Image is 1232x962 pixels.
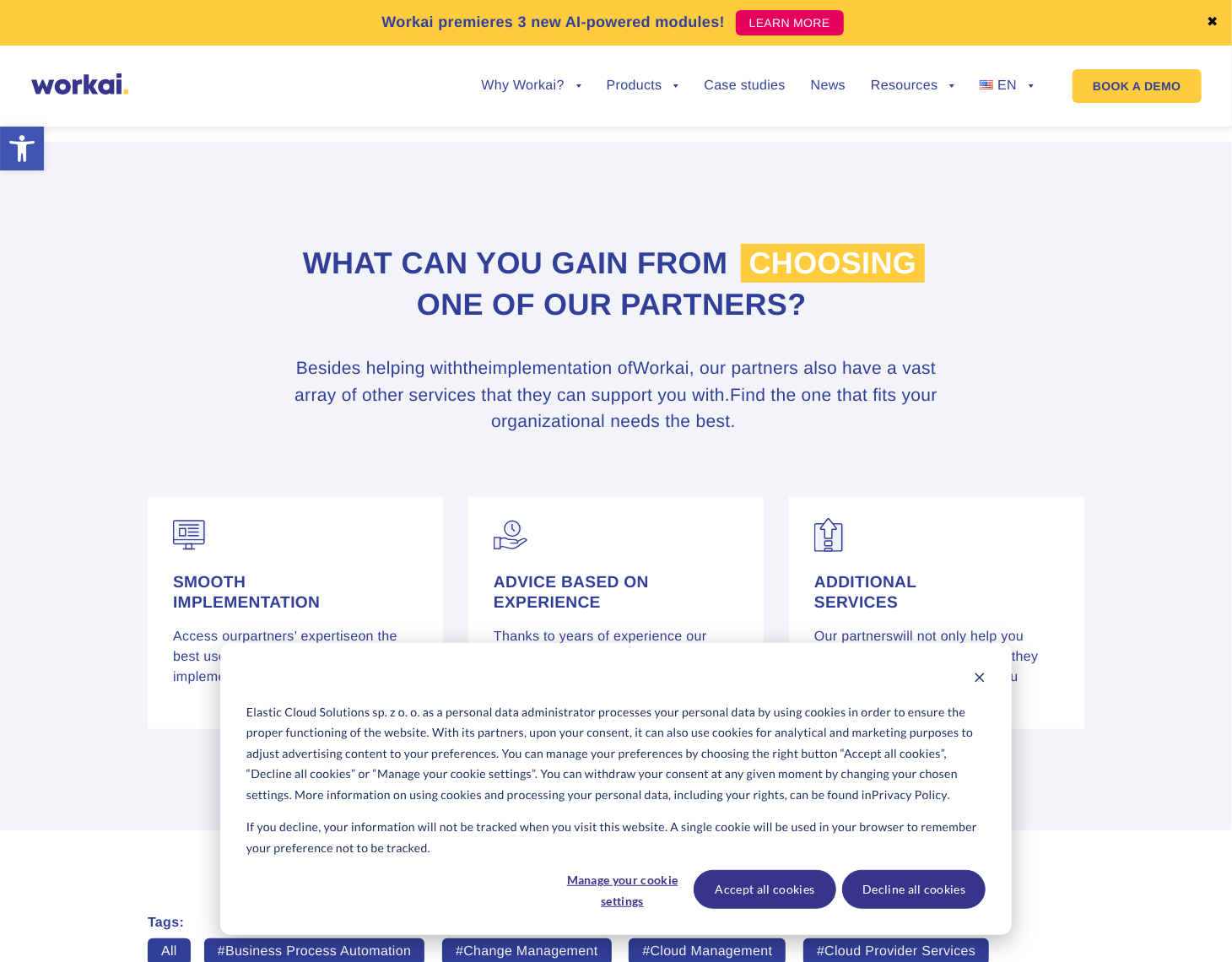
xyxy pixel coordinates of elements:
[173,630,397,684] span: on the best use cases and fast implementation processe
[381,11,725,34] p: Workai premieres 3 new AI-powered modules!
[182,630,242,644] span: ccess our
[811,79,846,93] a: News
[633,359,689,378] span: Workai
[607,79,679,93] a: Products
[242,630,297,644] span: partners’
[161,945,177,959] a: All
[814,630,1024,664] span: will not only help you with
[463,359,489,378] span: the
[173,573,418,613] h4: implementation
[736,10,844,35] a: LEARN MORE
[303,246,728,280] span: What can you gain from
[814,573,1059,613] h4: services
[704,79,785,93] a: Case studies
[1207,16,1218,30] a: ✖
[173,630,182,644] span: A
[173,574,246,592] span: Smooth
[872,785,948,806] a: Privacy Policy
[494,630,706,664] span: Thanks to years of experience our partners will be able to
[974,669,986,690] button: Dismiss cookie banner
[814,574,917,592] span: Additional
[997,78,1017,93] span: EN
[842,870,986,909] button: Decline all cookies
[296,359,463,378] span: Besides helping with
[494,574,649,612] span: Advice based on experience
[294,359,936,405] span: , our partners also have a vast array of other services that they can support you with.
[642,945,772,959] a: #Cloud Management
[741,244,926,283] span: choosing
[220,643,1012,935] div: Cookie banner
[301,630,359,644] span: expertise
[481,79,581,93] a: Why Workai?
[148,916,184,930] strong: Tags:
[1073,69,1201,103] a: BOOK A DEMO
[694,870,837,909] button: Accept all cookies
[246,702,986,806] p: Elastic Cloud Solutions sp. z o. o. as a personal data administrator processes your personal data...
[489,359,633,378] span: implementation of
[871,79,954,93] a: Resources
[246,817,986,858] p: If you decline, your information will not be tracked when you visit this website. A single cookie...
[456,945,598,959] a: #Change Management
[817,945,975,959] a: #Cloud Provider Services
[218,945,412,959] a: #Business Process Automation
[814,630,894,644] span: Our partners
[417,287,807,322] span: one of our partners?
[558,870,688,909] button: Manage your cookie settings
